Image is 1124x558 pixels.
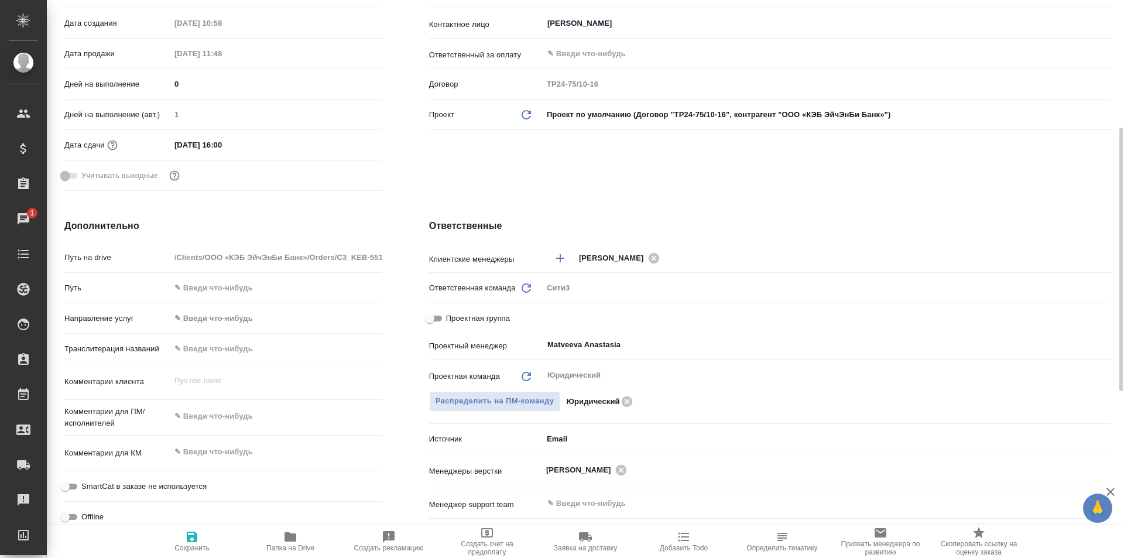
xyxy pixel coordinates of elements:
[1105,257,1107,259] button: Open
[64,343,170,355] p: Транслитерация названий
[546,47,1068,61] input: ✎ Введи что-нибудь
[241,525,340,558] button: Папка на Drive
[543,105,1111,125] div: Проект по умолчанию (Договор "ТР24-75/10-16", контрагент "ООО «КЭБ ЭйчЭнБи Банк»")
[170,45,273,62] input: Пустое поле
[81,511,104,523] span: Offline
[543,76,1111,93] input: Пустое поле
[546,497,1068,511] input: ✎ Введи что-нибудь
[170,340,382,357] input: ✎ Введи что-нибудь
[445,540,529,556] span: Создать счет на предоплату
[543,429,1111,449] div: Email
[170,249,382,266] input: Пустое поле
[64,282,170,294] p: Путь
[937,540,1021,556] span: Скопировать ссылку на оценку заказа
[64,139,105,151] p: Дата сдачи
[170,136,273,153] input: ✎ Введи что-нибудь
[1105,469,1107,471] button: Open
[105,138,120,153] button: Если добавить услуги и заполнить их объемом, то дата рассчитается автоматически
[429,391,561,412] button: Распределить на ПМ-команду
[566,396,619,408] p: Юридический
[429,465,543,477] p: Менеджеры верстки
[170,106,382,123] input: Пустое поле
[446,313,510,324] span: Проектная группа
[554,544,617,552] span: Заявка на доставку
[429,499,543,511] p: Менеджер support team
[1105,53,1107,55] button: Open
[81,481,207,492] span: SmartCat в заказе не используется
[831,525,930,558] button: Призвать менеджера по развитию
[64,252,170,263] p: Путь на drive
[579,251,663,265] div: [PERSON_NAME]
[1105,22,1107,25] button: Open
[429,219,1111,233] h4: Ответственные
[266,544,314,552] span: Папка на Drive
[579,252,651,264] span: [PERSON_NAME]
[81,170,158,182] span: Учитывать выходные
[64,109,170,121] p: Дней на выполнение (авт.)
[174,313,368,324] div: ✎ Введи что-нибудь
[536,525,635,558] button: Заявка на доставку
[546,464,618,476] span: [PERSON_NAME]
[143,525,241,558] button: Сохранить
[429,282,516,294] p: Ответственная команда
[170,76,382,93] input: ✎ Введи что-нибудь
[429,340,543,352] p: Проектный менеджер
[1083,494,1112,523] button: 🙏
[64,219,382,233] h4: Дополнительно
[546,244,574,272] button: Добавить менеджера
[340,525,438,558] button: Создать рекламацию
[3,204,44,234] a: 1
[660,544,708,552] span: Добавить Todo
[64,376,170,388] p: Комментарии клиента
[930,525,1028,558] button: Скопировать ссылку на оценку заказа
[438,525,536,558] button: Создать счет на предоплату
[23,207,41,219] span: 1
[64,313,170,324] p: Направление услуг
[64,48,170,60] p: Дата продажи
[1105,344,1107,346] button: Open
[64,406,170,429] p: Комментарии для ПМ/исполнителей
[429,78,543,90] p: Договор
[170,15,273,32] input: Пустое поле
[429,254,543,265] p: Клиентские менеджеры
[733,525,831,558] button: Определить тематику
[64,78,170,90] p: Дней на выполнение
[174,544,210,552] span: Сохранить
[429,371,500,382] p: Проектная команда
[436,395,554,408] span: Распределить на ПМ-команду
[64,447,170,459] p: Комментарии для КМ
[170,309,382,328] div: ✎ Введи что-нибудь
[635,525,733,558] button: Добавить Todo
[429,49,543,61] p: Ответственный за оплату
[746,544,817,552] span: Определить тематику
[429,19,543,30] p: Контактное лицо
[429,109,455,121] p: Проект
[1088,496,1108,521] span: 🙏
[838,540,923,556] span: Призвать менеджера по развитию
[64,18,170,29] p: Дата создания
[354,544,424,552] span: Создать рекламацию
[429,433,543,445] p: Источник
[546,463,630,477] div: [PERSON_NAME]
[170,279,382,296] input: ✎ Введи что-нибудь
[167,168,182,183] button: Выбери, если сб и вс нужно считать рабочими днями для выполнения заказа.
[543,278,1111,298] div: Сити3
